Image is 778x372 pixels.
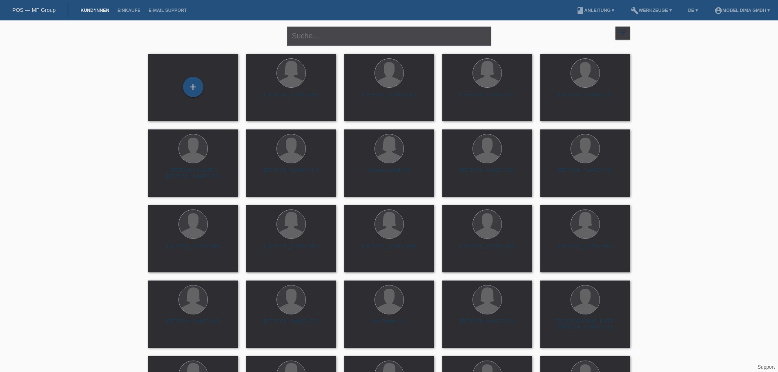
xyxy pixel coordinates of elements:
[631,7,639,15] i: build
[76,8,113,13] a: Kund*innen
[183,80,203,94] div: Kund*in hinzufügen
[547,243,624,256] div: [PERSON_NAME] (40)
[626,8,676,13] a: buildWerkzeuge ▾
[351,243,428,256] div: [PERSON_NAME] (44)
[547,91,624,105] div: [PERSON_NAME] (25)
[253,318,330,331] div: [PERSON_NAME] (58)
[113,8,144,13] a: Einkäufe
[449,91,526,105] div: [PERSON_NAME] (53)
[12,7,56,13] a: POS — MF Group
[576,7,584,15] i: book
[714,7,722,15] i: account_circle
[155,243,232,256] div: [PERSON_NAME] (48)
[351,318,428,331] div: Hoti Blerim (31)
[684,8,702,13] a: DE ▾
[351,167,428,180] div: Gjiltene Avdyli (40)
[145,8,191,13] a: E-Mail Support
[547,318,624,331] div: [DEMOGRAPHIC_DATA][PERSON_NAME] (25)
[287,27,491,46] input: Suche...
[449,167,526,180] div: [PERSON_NAME] (33)
[449,318,526,331] div: [PERSON_NAME] (28)
[758,364,775,370] a: Support
[253,167,330,180] div: [PERSON_NAME] (41)
[710,8,774,13] a: account_circleMöbel DIMA GmbH ▾
[155,318,232,331] div: [PERSON_NAME] (40)
[572,8,618,13] a: bookAnleitung ▾
[351,91,428,105] div: [PERSON_NAME] (41)
[253,91,330,105] div: [PERSON_NAME] (49)
[253,243,330,256] div: [PERSON_NAME] (43)
[155,167,232,180] div: [PERSON_NAME] [PERSON_NAME] (33)
[449,243,526,256] div: [PERSON_NAME] (40)
[547,167,624,180] div: [PERSON_NAME] (44)
[618,28,627,37] i: filter_list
